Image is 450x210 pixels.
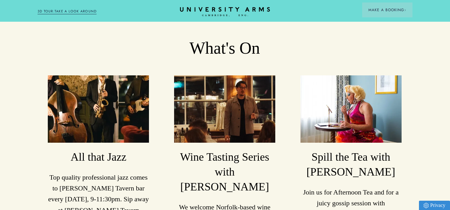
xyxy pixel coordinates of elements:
h3: All that Jazz [48,150,149,165]
img: image-573a15625ecc08a3a1e8ed169916b84ebf616e1d-2160x1440-jpg [48,75,149,143]
span: Make a Booking [368,7,406,13]
img: Privacy [424,203,429,208]
img: image-355bcd608be52875649006e991f2f084e25f54a8-2832x1361-jpg [174,75,275,143]
h2: What's On [37,38,412,59]
img: image-55c83e6ce81f8a0c2e2883eeefb72aa2235b0095-2748x4114-jpg [300,75,402,143]
h3: Spill the Tea with [PERSON_NAME] [300,150,402,180]
a: Home [180,7,270,17]
img: Arrow icon [404,9,406,11]
h3: Wine Tasting Series with [PERSON_NAME] [174,150,275,194]
a: 3D TOUR:TAKE A LOOK AROUND [38,9,97,14]
button: Make a BookingArrow icon [362,2,412,17]
a: Privacy [419,201,450,210]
